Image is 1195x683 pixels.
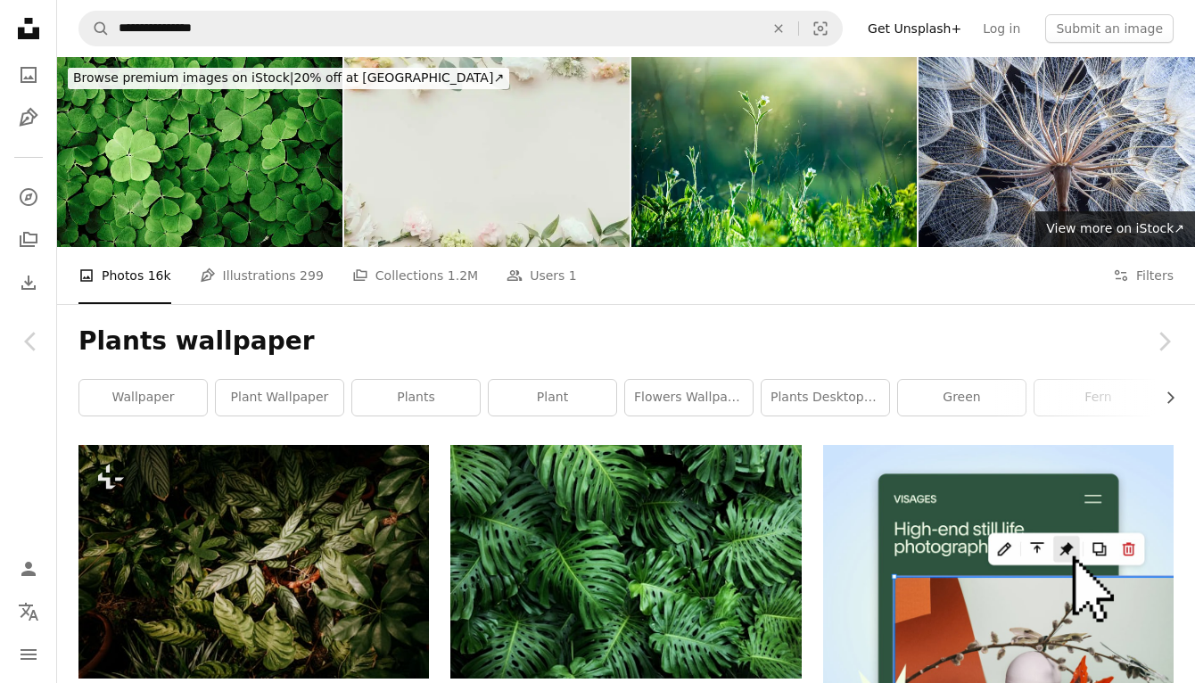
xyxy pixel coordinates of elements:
span: 1 [569,266,577,285]
span: 299 [300,266,324,285]
img: Blank fresh flower pattern background template [344,57,630,247]
a: flowers wallpaper [625,380,753,416]
a: Collections [11,222,46,258]
h1: Plants wallpaper [78,325,1174,358]
button: Menu [11,637,46,672]
a: plant [489,380,616,416]
a: Log in / Sign up [11,551,46,587]
a: Explore [11,179,46,215]
img: Meadow Wildflowers and grass at sunrise [631,57,917,247]
a: View more on iStock↗ [1035,211,1195,247]
img: Close up of a bunch of green clover [57,57,342,247]
form: Find visuals sitewide [78,11,843,46]
button: Visual search [799,12,842,45]
a: Users 1 [507,247,577,304]
a: Photos [11,57,46,93]
a: Illustrations [11,100,46,136]
span: Browse premium images on iStock | [73,70,293,85]
a: Get Unsplash+ [857,14,972,43]
a: wallpaper [79,380,207,416]
a: fern [1034,380,1162,416]
a: Log in [972,14,1031,43]
a: a close up of a green plant with lots of leaves [450,554,801,570]
button: Search Unsplash [79,12,110,45]
a: Browse premium images on iStock|20% off at [GEOGRAPHIC_DATA]↗ [57,57,520,100]
a: plant wallpaper [216,380,343,416]
button: Filters [1113,247,1174,304]
button: Submit an image [1045,14,1174,43]
img: a close up of a green plant with lots of leaves [450,445,801,679]
a: plants [352,380,480,416]
a: Collections 1.2M [352,247,478,304]
span: 20% off at [GEOGRAPHIC_DATA] ↗ [73,70,504,85]
img: a close up of a bunch of leaves on the ground [78,445,429,679]
button: Clear [759,12,798,45]
a: plants desktop wallpaper [762,380,889,416]
a: Illustrations 299 [200,247,324,304]
a: green [898,380,1026,416]
a: Next [1133,256,1195,427]
span: 1.2M [448,266,478,285]
button: Language [11,594,46,630]
a: a close up of a bunch of leaves on the ground [78,554,429,570]
span: View more on iStock ↗ [1046,221,1184,235]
